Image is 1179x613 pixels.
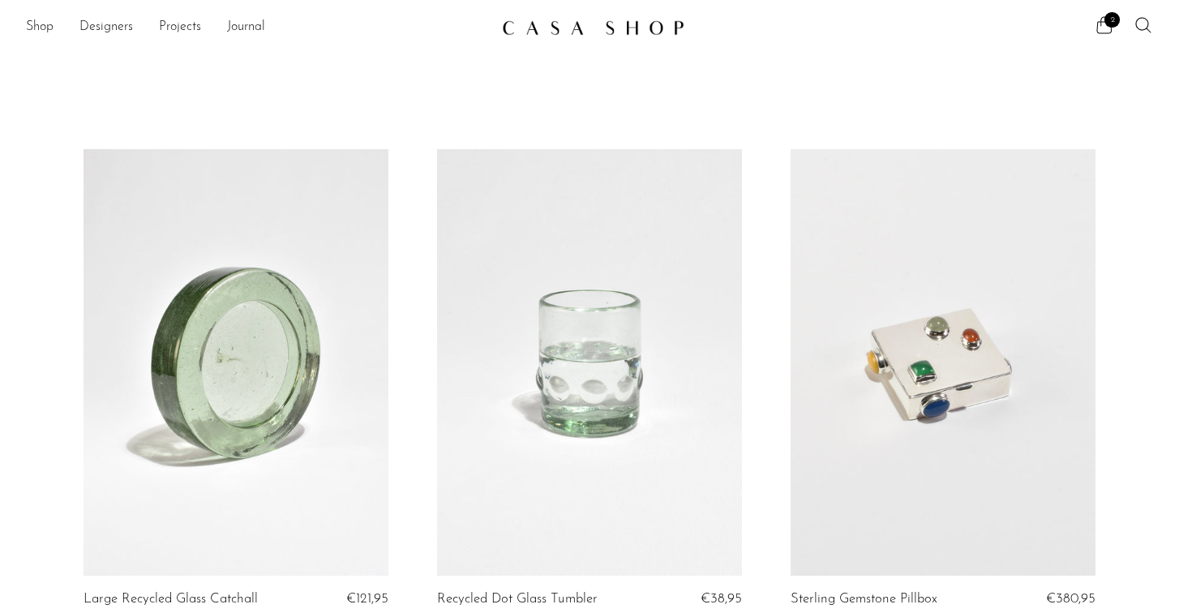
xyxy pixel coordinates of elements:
a: Projects [159,17,201,38]
ul: NEW HEADER MENU [26,14,489,41]
nav: Desktop navigation [26,14,489,41]
a: Shop [26,17,54,38]
span: €121,95 [346,592,388,606]
span: €38,95 [701,592,742,606]
a: Large Recycled Glass Catchall [84,592,258,607]
a: Journal [227,17,265,38]
span: €380,95 [1046,592,1095,606]
a: Sterling Gemstone Pillbox [791,592,937,607]
span: 2 [1104,12,1120,28]
a: Designers [79,17,133,38]
a: Recycled Dot Glass Tumbler [437,592,598,607]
